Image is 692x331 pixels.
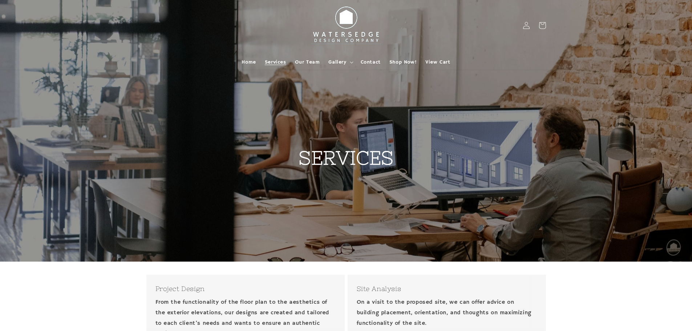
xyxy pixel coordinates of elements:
[361,59,381,65] span: Contact
[389,59,417,65] span: Shop Now!
[328,59,346,65] span: Gallery
[356,55,385,70] a: Contact
[242,59,256,65] span: Home
[299,147,394,169] strong: SERVICES
[385,55,421,70] a: Shop Now!
[421,55,454,70] a: View Cart
[357,284,537,294] h3: Site Analysis
[357,297,537,328] p: On a visit to the proposed site, we can offer advice on building placement, orientation, and thou...
[295,59,320,65] span: Our Team
[155,284,336,294] h3: Project Design
[237,55,260,70] a: Home
[291,55,324,70] a: Our Team
[425,59,450,65] span: View Cart
[265,59,286,65] span: Services
[324,55,356,70] summary: Gallery
[260,55,291,70] a: Services
[306,3,386,48] img: Watersedge Design Co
